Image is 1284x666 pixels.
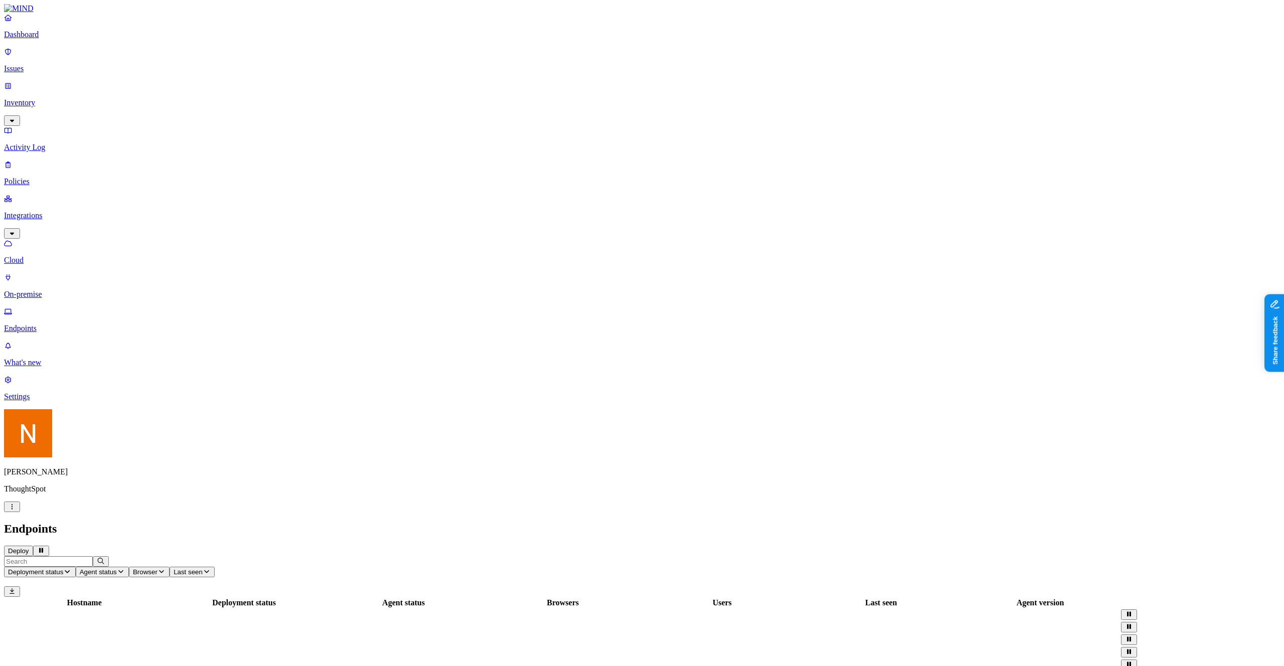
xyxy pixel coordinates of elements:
p: Activity Log [4,143,1280,152]
a: Dashboard [4,13,1280,39]
div: Last seen [802,598,959,607]
p: Cloud [4,256,1280,265]
img: Nitai Mishary [4,409,52,457]
button: Deploy [4,546,33,556]
div: Deployment status [165,598,323,607]
span: Agent status [80,568,117,576]
div: Agent version [961,598,1119,607]
a: Integrations [4,194,1280,237]
a: Settings [4,375,1280,401]
p: Integrations [4,211,1280,220]
div: Users [644,598,800,607]
div: Browsers [484,598,641,607]
a: Policies [4,160,1280,186]
p: Issues [4,64,1280,73]
a: Issues [4,47,1280,73]
span: Deployment status [8,568,63,576]
p: Policies [4,177,1280,186]
input: Search [4,556,93,567]
div: Agent status [325,598,482,607]
a: Cloud [4,239,1280,265]
p: Settings [4,392,1280,401]
a: Endpoints [4,307,1280,333]
span: Browser [133,568,157,576]
p: [PERSON_NAME] [4,467,1280,476]
p: On-premise [4,290,1280,299]
p: Endpoints [4,324,1280,333]
p: Dashboard [4,30,1280,39]
img: MIND [4,4,34,13]
p: What's new [4,358,1280,367]
p: ThoughtSpot [4,484,1280,493]
p: Inventory [4,98,1280,107]
a: Inventory [4,81,1280,124]
div: Hostname [6,598,163,607]
a: Activity Log [4,126,1280,152]
a: MIND [4,4,1280,13]
a: What's new [4,341,1280,367]
span: Last seen [174,568,203,576]
a: On-premise [4,273,1280,299]
h2: Endpoints [4,522,1280,536]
